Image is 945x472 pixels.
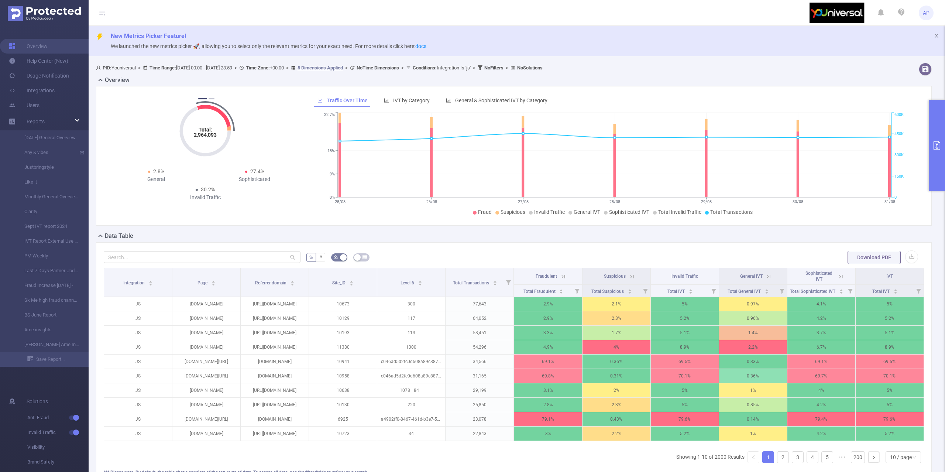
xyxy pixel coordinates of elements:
[415,43,426,49] a: docs
[923,6,929,20] span: AP
[583,412,650,426] p: 0.43%
[104,297,172,311] p: JS
[104,383,172,397] p: JS
[399,65,406,71] span: >
[104,251,300,263] input: Search...
[9,54,68,68] a: Help Center (New)
[787,383,855,397] p: 4%
[107,175,205,183] div: General
[787,326,855,340] p: 3.7%
[787,369,855,383] p: 69.7%
[8,6,81,21] img: Protected Media
[153,168,164,174] span: 2.8%
[136,65,143,71] span: >
[343,65,350,71] span: >
[426,199,437,204] tspan: 26/08
[777,451,789,463] li: 2
[9,98,39,113] a: Users
[172,369,240,383] p: [DOMAIN_NAME][URL]
[628,288,632,290] i: icon: caret-up
[357,65,399,71] b: No Time Dimensions
[377,369,445,383] p: c046ad5d2fc0d608a89c887e12c98fc5ddf1aca256798ab5c3d44743a6f6a6893716aa888bde5da8c49acc40e86c26a8
[241,412,309,426] p: [DOMAIN_NAME]
[241,326,309,340] p: [URL][DOMAIN_NAME]
[418,280,422,282] i: icon: caret-up
[104,340,172,354] p: JS
[787,311,855,325] p: 4.2%
[688,291,693,293] i: icon: caret-down
[514,340,582,354] p: 4.9%
[893,288,897,290] i: icon: caret-up
[839,291,843,293] i: icon: caret-down
[701,199,712,204] tspan: 29/08
[15,249,80,263] a: PM Weekly
[27,394,48,409] span: Solutions
[913,285,924,297] i: Filter menu
[377,326,445,340] p: 113
[9,83,55,98] a: Integrations
[309,254,313,260] span: %
[15,337,80,352] a: [PERSON_NAME] Ame Insights
[640,285,650,297] i: Filter menu
[719,369,787,383] p: 0.36%
[15,130,80,145] a: [DATE] General Overview
[851,452,865,463] a: 200
[764,288,769,293] div: Sort
[856,326,924,340] p: 5.1%
[514,383,582,397] p: 3.1%
[401,280,415,285] span: Level 6
[241,311,309,325] p: [URL][DOMAIN_NAME]
[377,355,445,369] p: c046ad5d2fc0d608a89c887e12c98fc5ddf1aca256798ab5c3d44743a6f6a6893716aa888bde5da8c49acc40e86c26a8
[197,280,209,285] span: Page
[839,288,843,290] i: icon: caret-up
[559,291,563,293] i: icon: caret-down
[377,297,445,311] p: 300
[807,451,818,463] li: 4
[688,288,693,293] div: Sort
[671,274,698,279] span: Invalid Traffic
[15,204,80,219] a: Clarity
[27,114,45,129] a: Reports
[893,291,897,293] i: icon: caret-down
[534,209,565,215] span: Invalid Traffic
[377,311,445,325] p: 117
[250,168,264,174] span: 27.4%
[172,355,240,369] p: [DOMAIN_NAME][URL]
[719,340,787,354] p: 2.2%
[651,297,719,311] p: 5%
[872,289,891,294] span: Total IVT
[156,194,255,201] div: Invalid Traffic
[446,326,513,340] p: 58,451
[15,160,80,175] a: Justbringstyle
[765,291,769,293] i: icon: caret-down
[96,33,103,41] i: icon: thunderbolt
[104,355,172,369] p: JS
[484,65,504,71] b: No Filters
[728,289,762,294] span: Total General IVT
[751,455,756,459] i: icon: left
[591,289,625,294] span: Total Suspicious
[111,33,186,40] span: New Metrics Picker Feature!
[777,285,787,297] i: Filter menu
[309,311,377,325] p: 10129
[523,289,557,294] span: Total Fraudulent
[583,398,650,412] p: 2.3%
[894,195,897,200] tspan: 0
[309,427,377,441] p: 10723
[309,326,377,340] p: 10193
[536,274,557,279] span: Fraudulent
[309,355,377,369] p: 10941
[787,427,855,441] p: 4.2%
[241,383,309,397] p: [URL][DOMAIN_NAME]
[787,297,855,311] p: 4.1%
[327,98,368,103] span: Traffic Over Time
[211,283,215,285] i: icon: caret-down
[667,289,686,294] span: Total IVT
[719,383,787,397] p: 1%
[27,440,89,455] span: Visibility
[856,369,924,383] p: 70.1%
[317,98,323,103] i: icon: line-chart
[172,412,240,426] p: [DOMAIN_NAME][URL]
[446,311,513,325] p: 64,052
[517,65,543,71] b: No Solutions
